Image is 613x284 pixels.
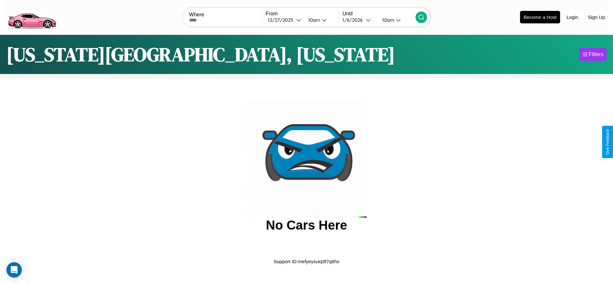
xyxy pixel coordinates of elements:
[589,51,603,58] div: Filters
[273,257,339,266] p: Support ID: mefyeysuiq9f7qtthx
[6,262,22,278] div: Open Intercom Messenger
[377,17,416,23] button: 10am
[342,17,366,23] div: 1 / 6 / 2026
[266,218,347,232] h2: No Cars Here
[520,11,560,23] button: Become a Host
[605,129,610,155] div: Give Feedback
[189,12,262,18] label: Where
[305,17,322,23] div: 10am
[6,41,395,68] h1: [US_STATE][GEOGRAPHIC_DATA], [US_STATE]
[303,17,339,23] button: 10am
[563,11,582,23] button: Login
[268,17,296,23] div: 12 / 27 / 2025
[266,11,339,17] label: From
[342,11,416,17] label: Until
[5,3,59,30] img: logo
[266,17,303,23] button: 12/27/2025
[585,11,608,23] button: Sign Up
[247,98,366,218] img: car
[379,17,396,23] div: 10am
[579,48,607,61] button: Filters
